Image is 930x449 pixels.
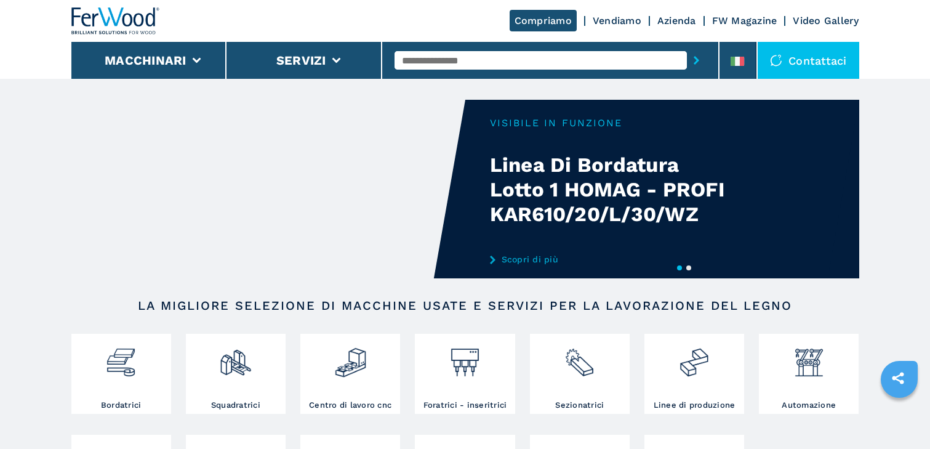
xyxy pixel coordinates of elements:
h2: LA MIGLIORE SELEZIONE DI MACCHINE USATE E SERVIZI PER LA LAVORAZIONE DEL LEGNO [111,298,820,313]
a: Video Gallery [793,15,859,26]
h3: Linee di produzione [654,400,736,411]
a: Automazione [759,334,859,414]
a: Centro di lavoro cnc [300,334,400,414]
img: bordatrici_1.png [105,337,137,379]
a: sharethis [883,363,913,394]
h3: Sezionatrici [555,400,604,411]
h3: Bordatrici [101,400,142,411]
button: 2 [686,265,691,270]
div: Contattaci [758,42,859,79]
img: Contattaci [770,54,782,67]
a: FW Magazine [712,15,777,26]
h3: Squadratrici [211,400,260,411]
a: Vendiamo [593,15,641,26]
a: Azienda [657,15,696,26]
a: Squadratrici [186,334,286,414]
h3: Centro di lavoro cnc [309,400,391,411]
img: foratrici_inseritrici_2.png [449,337,481,379]
button: Servizi [276,53,326,68]
a: Compriamo [510,10,577,31]
img: centro_di_lavoro_cnc_2.png [334,337,367,379]
img: linee_di_produzione_2.png [678,337,710,379]
img: automazione.png [793,337,825,379]
h3: Foratrici - inseritrici [423,400,507,411]
a: Linee di produzione [644,334,744,414]
button: submit-button [687,46,706,75]
a: Sezionatrici [530,334,630,414]
button: Macchinari [105,53,186,68]
h3: Automazione [782,400,836,411]
img: sezionatrici_2.png [563,337,596,379]
a: Foratrici - inseritrici [415,334,515,414]
img: Ferwood [71,7,160,34]
video: Your browser does not support the video tag. [71,100,465,278]
img: squadratrici_2.png [219,337,252,379]
button: 1 [677,265,682,270]
a: Bordatrici [71,334,171,414]
a: Scopri di più [490,254,731,264]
